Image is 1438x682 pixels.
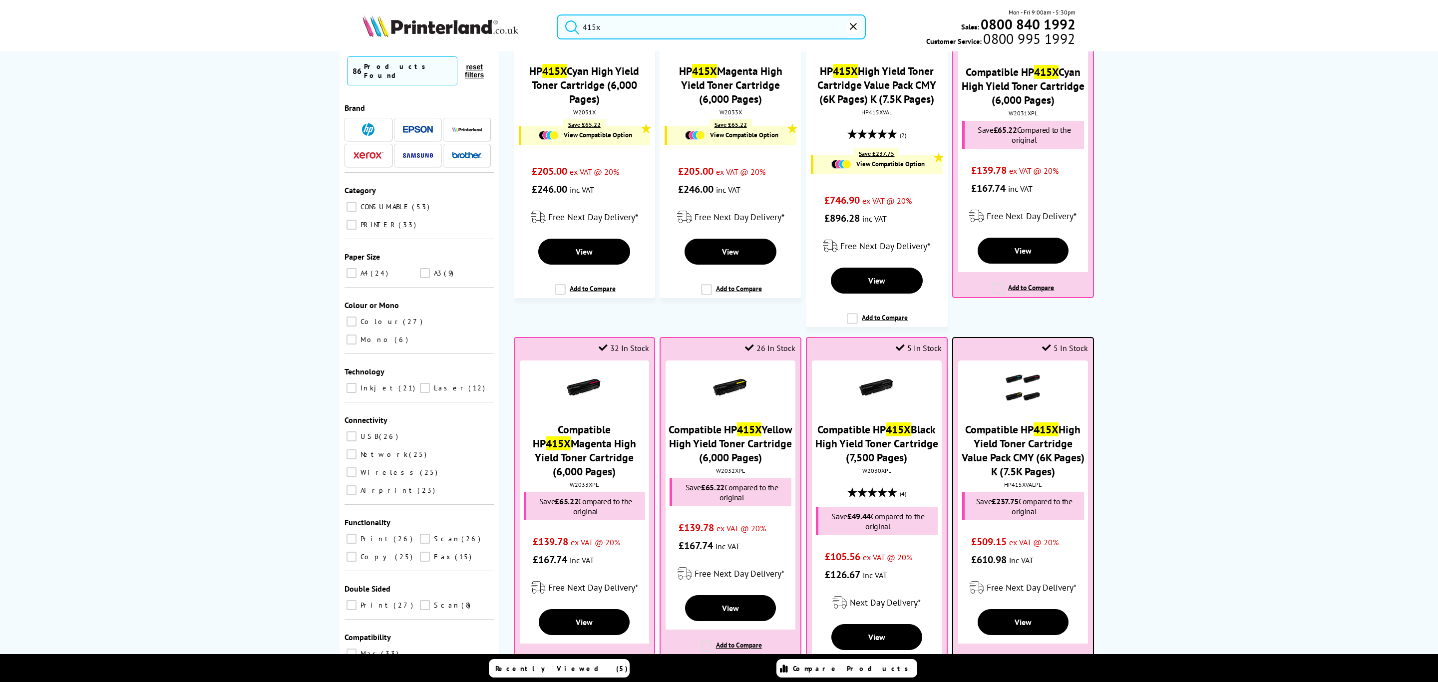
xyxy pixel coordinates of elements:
[398,383,417,392] span: 21
[358,450,408,459] span: Network
[961,22,979,31] span: Sales:
[358,468,419,477] span: Wireless
[358,432,378,441] span: USB
[524,492,645,520] div: Save Compared to the original
[345,185,376,195] span: Category
[716,541,740,551] span: inc VAT
[862,196,912,206] span: ex VAT @ 20%
[358,202,411,211] span: CONSUMABLE
[347,268,357,278] input: A4 24
[854,148,899,159] div: Save £237.75
[1009,555,1034,565] span: inc VAT
[776,659,917,678] a: Compare Products
[358,649,380,658] span: Mac
[679,539,713,552] span: £167.74
[971,553,1007,566] span: £610.98
[557,14,866,39] input: Search product or brand
[840,240,930,252] span: Free Next Day Delivery*
[716,185,740,195] span: inc VAT
[420,268,430,278] input: A3 9
[1034,422,1059,436] mark: 415X
[345,632,391,642] span: Compatibility
[818,160,937,169] a: View Compatible Option
[370,269,390,278] span: 24
[431,383,467,392] span: Laser
[379,432,400,441] span: 26
[992,496,1019,506] span: £237.75
[393,601,415,610] span: 27
[570,185,594,195] span: inc VAT
[495,664,628,673] span: Recently Viewed (5)
[567,370,602,405] img: K18647ZA-small.gif
[701,284,762,303] label: Add to Compare
[345,300,399,310] span: Colour or Mono
[817,64,936,106] a: HP415XHigh Yield Toner Cartridge Value Pack CMY (6K Pages) K (7.5K Pages)
[358,269,369,278] span: A4
[958,574,1087,602] div: modal_delivery
[431,269,443,278] span: A3
[362,15,518,37] img: Printerland Logo
[678,165,714,178] span: £205.00
[381,649,401,658] span: 33
[347,485,357,495] input: Airprint 23
[345,103,365,113] span: Brand
[926,34,1075,46] span: Customer Service:
[358,552,394,561] span: Copy
[461,601,473,610] span: 8
[347,317,357,327] input: Colour 27
[452,152,482,159] img: Brother
[831,268,923,294] a: View
[538,239,630,265] a: View
[1034,65,1059,79] mark: 415X
[701,482,724,492] span: £65.22
[548,582,638,593] span: Free Next Day Delivery*
[1015,617,1032,627] span: View
[468,383,487,392] span: 12
[668,467,792,474] div: W2032XPL
[978,609,1069,635] a: View
[347,449,357,459] input: Network 25
[685,239,776,265] a: View
[539,131,559,140] img: Cartridges
[457,62,491,79] button: reset filters
[868,276,885,286] span: View
[815,422,938,464] a: Compatible HP415XBlack High Yield Toner Cartridge (7,500 Pages)
[710,119,752,130] div: Save £65.22
[978,238,1069,264] a: View
[358,486,416,495] span: Airprint
[347,431,357,441] input: USB 26
[814,467,939,474] div: W2030XPL
[994,125,1017,135] span: £65.22
[971,535,1007,548] span: £509.15
[395,552,415,561] span: 25
[868,632,885,642] span: View
[564,131,632,139] span: View Compatible Option
[520,574,649,602] div: modal_delivery
[859,370,894,405] img: K18645ZA-small.gif
[345,517,390,527] span: Functionality
[555,496,578,506] span: £65.22
[354,152,383,159] img: Xerox
[563,119,606,130] div: Save £65.22
[1008,184,1033,194] span: inc VAT
[548,211,638,223] span: Free Next Day Delivery*
[431,552,454,561] span: Fax
[962,422,1084,478] a: Compatible HP415XHigh Yield Toner Cartridge Value Pack CMY (6K Pages) K (7.5K Pages)
[431,601,460,610] span: Scan
[1009,166,1059,176] span: ex VAT @ 20%
[962,492,1083,520] div: Save Compared to the original
[489,659,630,678] a: Recently Viewed (5)
[345,252,380,262] span: Paper Size
[347,335,357,344] input: Mono 6
[971,164,1007,177] span: £139.78
[420,600,430,610] input: Scan 8
[695,211,784,223] span: Free Next Day Delivery*
[533,422,636,478] a: Compatible HP415XMagenta High Yield Toner Cartridge (6,000 Pages)
[358,335,393,344] span: Mono
[358,601,392,610] span: Print
[420,552,430,562] input: Fax 15
[417,486,437,495] span: 23
[394,335,410,344] span: 6
[539,609,630,635] a: View
[362,123,374,136] img: HP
